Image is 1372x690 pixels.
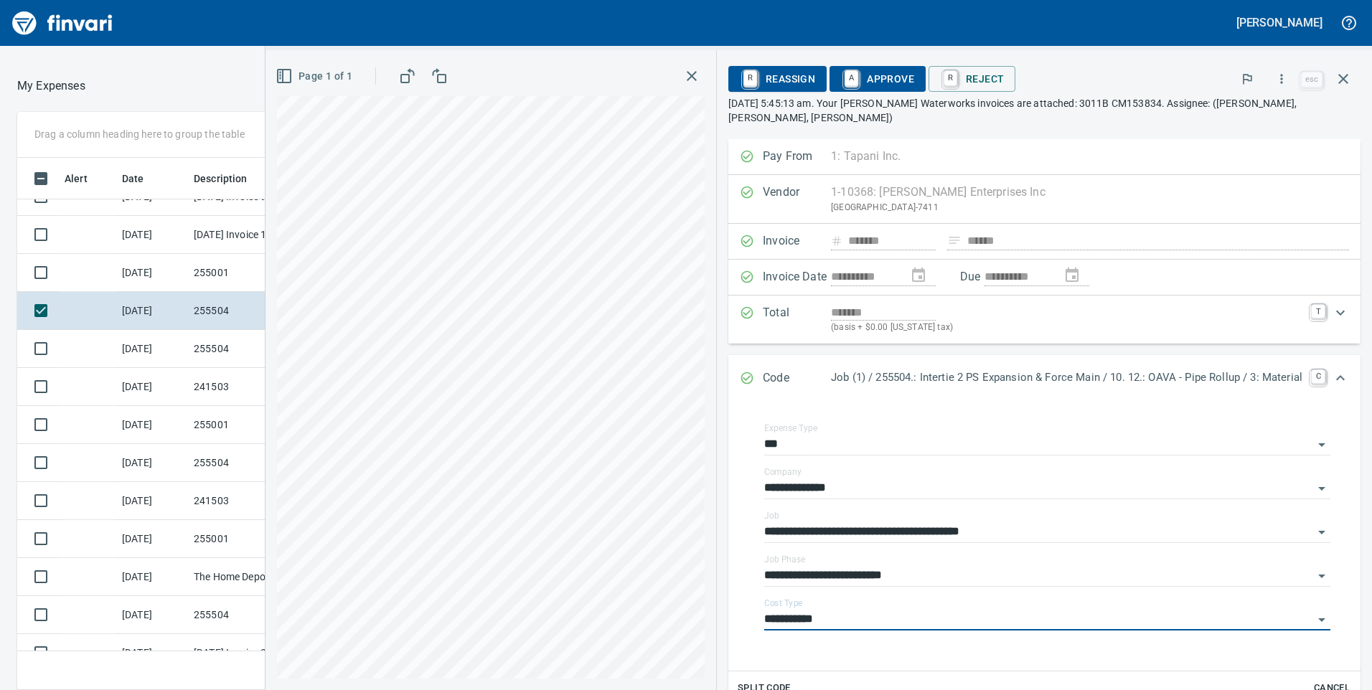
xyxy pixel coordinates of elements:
label: Job [764,511,779,520]
td: 255001 [188,254,317,292]
a: A [845,70,858,86]
span: Date [122,170,163,187]
td: 241503 [188,482,317,520]
button: RReject [929,66,1015,92]
td: 255001 [188,406,317,444]
span: Page 1 of 1 [278,67,352,85]
button: Open [1312,478,1332,498]
td: [DATE] [116,558,188,596]
span: Description [194,170,266,187]
button: Open [1312,610,1332,630]
span: Description [194,170,248,187]
p: Job (1) / 255504.: Intertie 2 PS Expansion & Force Main / 10. 12.: OAVA - Pipe Rollup / 3: Material [831,369,1302,386]
td: The Home Depot #[GEOGRAPHIC_DATA] [188,558,317,596]
div: Expand [728,296,1361,344]
button: Page 1 of 1 [273,63,358,90]
a: C [1311,369,1325,384]
td: [DATE] [116,216,188,254]
a: R [743,70,757,86]
td: [DATE] [116,292,188,330]
img: Finvari [9,6,116,40]
span: Reassign [740,67,815,91]
td: 255504 [188,596,317,634]
td: [DATE] [116,368,188,406]
td: [DATE] [116,520,188,558]
button: Open [1312,566,1332,586]
button: AApprove [830,66,926,92]
td: [DATE] [116,406,188,444]
button: Open [1312,435,1332,455]
label: Job Phase [764,555,805,564]
span: Reject [940,67,1004,91]
td: [DATE] Invoice 1296599-23 from [PERSON_NAME] Enterprises Inc (1-10368) [188,216,317,254]
p: Total [763,304,831,335]
a: T [1311,304,1325,318]
td: [DATE] [116,254,188,292]
a: R [944,70,957,86]
p: (basis + $0.00 [US_STATE] tax) [831,321,1302,335]
span: Date [122,170,144,187]
p: Drag a column heading here to group the table [34,127,245,141]
button: Open [1312,522,1332,542]
td: [DATE] [116,634,188,672]
p: [DATE] 5:45:13 am. Your [PERSON_NAME] Waterworks invoices are attached: 3011B CM153834. Assignee:... [728,96,1361,125]
span: Approve [841,67,914,91]
td: 241503 [188,368,317,406]
td: 255504 [188,444,317,482]
td: [DATE] [116,330,188,368]
span: Alert [65,170,106,187]
button: [PERSON_NAME] [1233,11,1326,34]
td: 255504 [188,292,317,330]
button: Flag [1231,63,1263,95]
td: [DATE] [116,482,188,520]
label: Company [764,468,802,476]
td: [DATE] [116,596,188,634]
button: RReassign [728,66,827,92]
label: Cost Type [764,599,803,608]
div: Expand [728,355,1361,402]
span: Alert [65,170,88,187]
a: esc [1301,72,1322,88]
p: My Expenses [17,77,85,95]
button: More [1266,63,1297,95]
td: [DATE] [116,444,188,482]
td: 255504 [188,330,317,368]
h5: [PERSON_NAME] [1236,15,1322,30]
span: Close invoice [1297,62,1361,96]
td: 255001 [188,520,317,558]
p: Code [763,369,831,388]
td: [DATE] Invoice 35399 from Superior Sweeping Inc (1-10990) [188,634,317,672]
label: Expense Type [764,424,817,433]
nav: breadcrumb [17,77,85,95]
